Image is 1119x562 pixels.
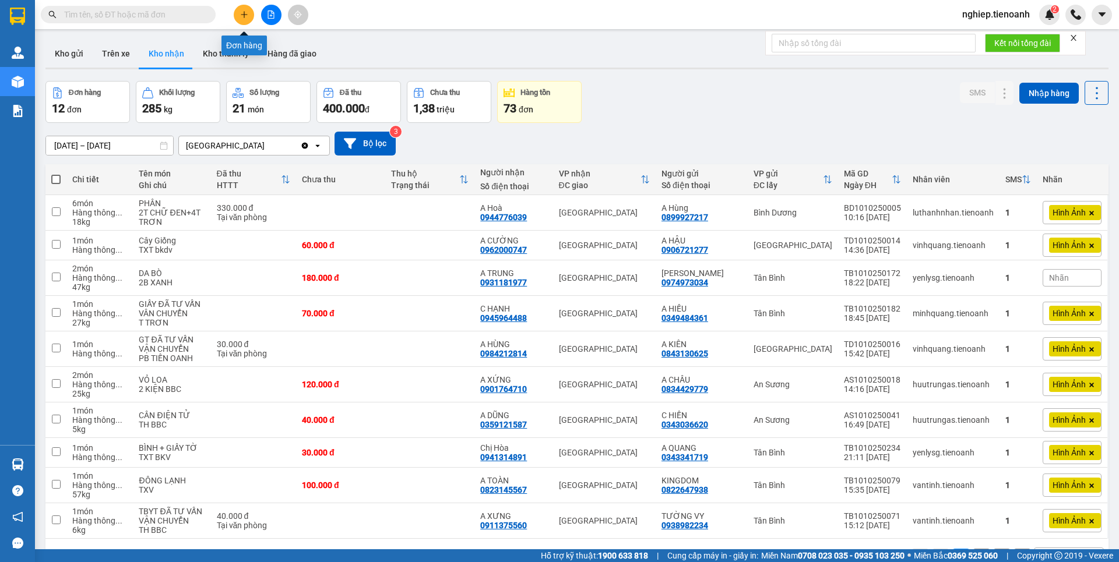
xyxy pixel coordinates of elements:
div: PB TIẾN OANH [139,354,205,363]
th: Toggle SortBy [838,164,907,195]
th: Toggle SortBy [553,164,656,195]
div: A TOÀN [480,476,547,485]
div: 2B XANH [139,278,205,287]
button: Kho gửi [45,40,93,68]
div: VP nhận [559,169,641,178]
span: message [12,538,23,549]
div: TXT bkdv [139,245,205,255]
input: Tìm tên, số ĐT hoặc mã đơn [64,8,202,21]
strong: 0369 525 060 [948,551,998,560]
span: Cung cấp máy in - giấy in: [667,549,758,562]
div: Bình Dương [754,208,832,217]
span: kg [164,105,173,114]
div: vantinh.tienoanh [913,516,994,525]
div: Tân Bình [754,480,832,490]
div: 180.000 đ [302,273,379,282]
span: aim [294,10,302,19]
button: Đơn hàng12đơn [45,81,130,123]
button: Kho nhận [139,40,193,68]
div: 1 [1005,516,1031,525]
span: | [657,549,659,562]
div: Đã thu [340,89,361,97]
div: Mã GD [844,169,892,178]
input: Selected Hòa Đông. [266,140,267,151]
span: ... [115,349,122,358]
div: 0911375560 [480,521,527,530]
div: TH BBC [139,525,205,535]
span: Miền Bắc [914,549,998,562]
span: ... [115,380,122,389]
div: 21:11 [DATE] [844,453,901,462]
div: [GEOGRAPHIC_DATA] [559,480,650,490]
div: Trạng thái [391,181,459,190]
div: ĐC giao [559,181,641,190]
div: Số điện thoại [480,182,547,191]
img: warehouse-icon [12,76,24,88]
svg: Clear value [300,141,309,150]
span: notification [12,511,23,522]
input: Nhập số tổng đài [772,34,976,52]
div: Ghi chú [139,181,205,190]
div: Hàng thông thường [72,415,127,425]
div: PHÂN [139,199,205,208]
div: TB1010250234 [844,443,901,453]
div: TBYT ĐÃ TƯ VẤN VẬN CHUYỂN [139,507,205,525]
span: copyright [1054,552,1062,560]
div: Tân Bình [754,448,832,457]
div: AS1010250018 [844,375,901,384]
div: ĐC lấy [754,181,823,190]
button: Trên xe [93,40,139,68]
button: Đã thu400.000đ [316,81,401,123]
div: 1 [1005,241,1031,250]
div: 1 món [72,299,127,309]
svg: open [313,141,322,150]
div: Hàng thông thường [72,349,127,358]
div: Đơn hàng [221,36,267,55]
div: Đơn hàng [69,89,101,97]
button: file-add [261,5,281,25]
span: ... [115,309,122,318]
div: 18:22 [DATE] [844,278,901,287]
div: Ngày ĐH [844,181,892,190]
div: Người gửi [661,169,742,178]
div: [GEOGRAPHIC_DATA] [559,208,650,217]
span: Hình Ảnh [1053,344,1086,354]
div: 5 kg [72,425,127,434]
span: Hình Ảnh [1053,415,1086,425]
div: A HẬU [661,236,742,245]
div: [GEOGRAPHIC_DATA] [559,415,650,425]
button: Hàng tồn73đơn [497,81,582,123]
div: 30.000 đ [217,340,290,349]
div: [GEOGRAPHIC_DATA] [186,140,265,151]
img: warehouse-icon [12,458,24,471]
div: Tân Bình [754,516,832,525]
div: A Hoà [480,203,547,213]
div: Tại văn phòng [217,349,290,358]
div: Tân Bình [754,273,832,282]
div: 0974973034 [661,278,708,287]
div: 330.000 đ [217,203,290,213]
div: 0944776039 [480,213,527,222]
div: AS1010250041 [844,411,901,420]
div: 14:36 [DATE] [844,245,901,255]
div: huutrungas.tienoanh [913,380,994,389]
div: TH BBC [139,420,205,429]
div: C HẠNH [480,304,547,313]
div: TB1010250071 [844,511,901,521]
div: [GEOGRAPHIC_DATA] [559,273,650,282]
div: 18 kg [72,217,127,227]
div: 0843130625 [661,349,708,358]
button: Nhập hàng [1019,83,1079,104]
span: ... [115,415,122,425]
div: Tên món [139,169,205,178]
div: TD1010250014 [844,236,901,245]
span: Hình Ảnh [1053,515,1086,526]
button: Số lượng21món [226,81,311,123]
span: Hỗ trợ kỹ thuật: [541,549,648,562]
div: A XỨNG [480,375,547,384]
sup: 2 [1051,5,1059,13]
div: 15:12 [DATE] [844,521,901,530]
span: Hình Ảnh [1053,207,1086,218]
div: 0901764710 [480,384,527,394]
div: vinhquang.tienoanh [913,241,994,250]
